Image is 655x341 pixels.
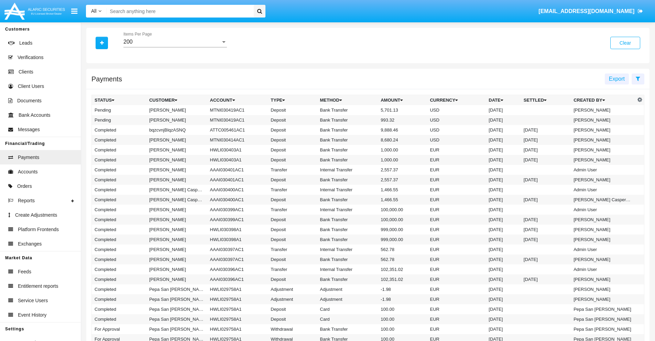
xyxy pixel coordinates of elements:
td: Completed [92,314,146,324]
h5: Payments [91,76,122,82]
td: [DATE] [486,294,521,304]
td: Transfer [268,264,317,274]
td: EUR [427,165,486,175]
td: 5,701.13 [378,105,427,115]
span: Messages [18,126,40,133]
td: Completed [92,304,146,314]
td: Deposit [268,314,317,324]
a: [EMAIL_ADDRESS][DOMAIN_NAME] [535,2,646,21]
span: [EMAIL_ADDRESS][DOMAIN_NAME] [538,8,634,14]
button: Export [605,73,629,84]
td: Internal Transfer [317,205,378,215]
td: EUR [427,304,486,314]
td: Completed [92,175,146,185]
td: 100.00 [378,304,427,314]
td: Pepa San [PERSON_NAME] [146,324,207,334]
td: [PERSON_NAME] [571,225,635,235]
td: 993.32 [378,115,427,125]
input: Search [107,5,251,18]
td: Deposit [268,175,317,185]
td: [DATE] [521,225,571,235]
td: Admin User [571,165,635,175]
td: [PERSON_NAME] [571,215,635,225]
td: Deposit [268,274,317,284]
td: Completed [92,165,146,175]
td: Bank Transfer [317,195,378,205]
td: AAAI030399AC1 [207,205,268,215]
td: [PERSON_NAME] [146,175,207,185]
th: Created By [571,95,635,105]
span: Orders [17,183,32,190]
td: EUR [427,215,486,225]
td: -1.98 [378,284,427,294]
td: HWLI030403A1 [207,145,268,155]
span: Platform Frontends [18,226,59,233]
td: [DATE] [486,245,521,254]
td: Admin User [571,245,635,254]
td: AAAI030400AC1 [207,185,268,195]
td: [DATE] [486,105,521,115]
td: Transfer [268,165,317,175]
td: Deposit [268,105,317,115]
td: [DATE] [486,215,521,225]
span: Exchanges [18,240,42,248]
td: Internal Transfer [317,185,378,195]
td: 102,351.02 [378,274,427,284]
td: [DATE] [486,304,521,314]
span: All [91,8,97,14]
span: Event History [18,311,46,319]
td: [DATE] [486,145,521,155]
td: 999,000.00 [378,225,427,235]
td: [DATE] [486,254,521,264]
td: [DATE] [486,185,521,195]
td: [DATE] [486,225,521,235]
td: Bank Transfer [317,115,378,125]
td: [PERSON_NAME] [571,175,635,185]
td: Completed [92,195,146,205]
td: EUR [427,185,486,195]
td: [PERSON_NAME] [571,115,635,125]
td: [PERSON_NAME] [146,274,207,284]
td: [PERSON_NAME] [146,135,207,145]
td: Deposit [268,155,317,165]
td: MTNI030419AC1 [207,105,268,115]
td: Bank Transfer [317,235,378,245]
td: [PERSON_NAME] [146,115,207,125]
td: 102,351.02 [378,264,427,274]
td: MTNI030414AC1 [207,135,268,145]
td: Bank Transfer [317,215,378,225]
td: [DATE] [486,235,521,245]
td: Deposit [268,235,317,245]
td: -1.98 [378,294,427,304]
td: Deposit [268,304,317,314]
td: [DATE] [521,274,571,284]
td: Completed [92,294,146,304]
td: Completed [92,235,146,245]
td: AAAI030401AC1 [207,175,268,185]
td: [DATE] [486,284,521,294]
td: EUR [427,225,486,235]
td: [DATE] [486,324,521,334]
td: EUR [427,274,486,284]
td: USD [427,105,486,115]
td: 1,000.00 [378,155,427,165]
td: EUR [427,284,486,294]
td: [PERSON_NAME] [146,215,207,225]
span: Create Adjustments [15,212,57,219]
td: Pepa San [PERSON_NAME] [571,324,635,334]
span: Bank Accounts [19,112,51,119]
td: [DATE] [486,205,521,215]
td: [DATE] [486,165,521,175]
td: HWLI030398A1 [207,225,268,235]
td: Admin User [571,205,635,215]
td: HWLI029758A1 [207,294,268,304]
td: Pending [92,115,146,125]
td: AAAI030399AC1 [207,215,268,225]
th: Account [207,95,268,105]
td: [PERSON_NAME] [146,165,207,175]
td: Admin User [571,264,635,274]
td: Completed [92,254,146,264]
td: [PERSON_NAME] [571,235,635,245]
td: EUR [427,294,486,304]
td: Bank Transfer [317,145,378,155]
